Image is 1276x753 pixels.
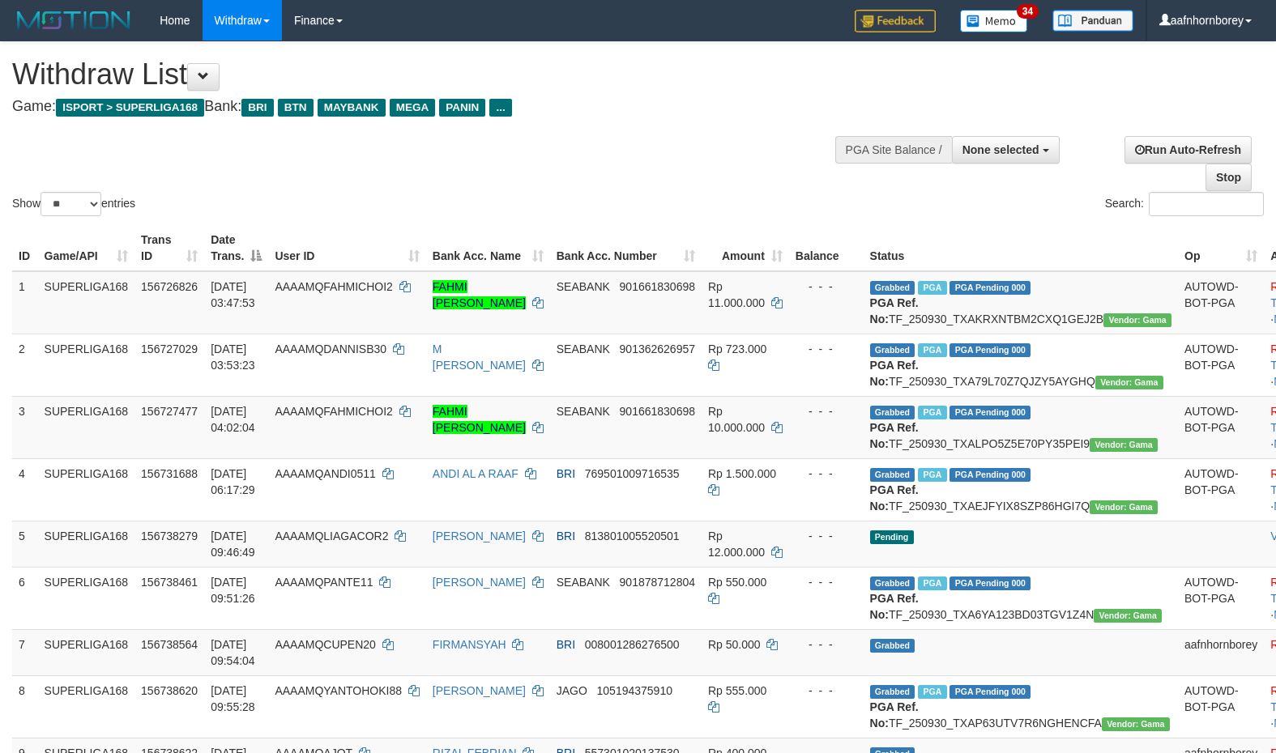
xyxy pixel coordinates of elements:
[708,467,776,480] span: Rp 1.500.000
[56,99,204,117] span: ISPORT > SUPERLIGA168
[597,684,672,697] span: Copy 105194375910 to clipboard
[211,405,255,434] span: [DATE] 04:02:04
[789,225,864,271] th: Balance
[620,576,695,589] span: Copy 901878712804 to clipboard
[433,405,526,434] a: FAHMI [PERSON_NAME]
[950,406,1031,419] span: PGA Pending
[1125,136,1252,164] a: Run Auto-Refresh
[141,576,198,589] span: 156738461
[211,467,255,496] span: [DATE] 06:17:29
[433,638,506,651] a: FIRMANSYAH
[1090,438,1158,452] span: Vendor URL: https://trx31.1velocity.biz
[870,468,915,482] span: Grabbed
[1178,629,1264,675] td: aafnhornborey
[796,528,857,544] div: - - -
[708,280,765,309] span: Rp 11.000.000
[275,638,375,651] span: AAAAMQCUPEN20
[275,467,376,480] span: AAAAMQANDI0511
[585,467,680,480] span: Copy 769501009716535 to clipboard
[835,136,952,164] div: PGA Site Balance /
[952,136,1060,164] button: None selected
[1178,567,1264,629] td: AUTOWD-BOT-PGA
[870,343,915,357] span: Grabbed
[950,281,1031,295] span: PGA Pending
[864,675,1178,738] td: TF_250930_TXAP63UTV7R6NGHENCFA
[918,406,946,419] span: Marked by aafandaneth
[141,530,198,542] span: 156738279
[950,685,1031,699] span: PGA Pending
[141,405,198,418] span: 156727477
[489,99,511,117] span: ...
[1178,675,1264,738] td: AUTOWD-BOT-PGA
[962,143,1039,156] span: None selected
[557,342,610,355] span: SEABANK
[433,684,526,697] a: [PERSON_NAME]
[950,468,1031,482] span: PGA Pending
[12,675,38,738] td: 8
[141,638,198,651] span: 156738564
[211,342,255,372] span: [DATE] 03:53:23
[557,576,610,589] span: SEABANK
[796,636,857,653] div: - - -
[433,280,526,309] a: FAHMI [PERSON_NAME]
[12,225,38,271] th: ID
[557,467,575,480] span: BRI
[864,396,1178,458] td: TF_250930_TXALPO5Z5E70PY35PEI9
[211,638,255,667] span: [DATE] 09:54:04
[1105,192,1264,216] label: Search:
[12,58,834,91] h1: Withdraw List
[12,567,38,629] td: 6
[390,99,436,117] span: MEGA
[275,530,388,542] span: AAAAMQLIAGACOR2
[141,467,198,480] span: 156731688
[918,281,946,295] span: Marked by aafandaneth
[855,10,936,32] img: Feedback.jpg
[1178,225,1264,271] th: Op: activate to sort column ascending
[864,271,1178,334] td: TF_250930_TXAKRXNTBM2CXQ1GEJ2B
[275,405,392,418] span: AAAAMQFAHMICHOI2
[275,684,402,697] span: AAAAMQYANTOHOKI88
[38,675,135,738] td: SUPERLIGA168
[275,576,373,589] span: AAAAMQPANTE11
[426,225,550,271] th: Bank Acc. Name: activate to sort column ascending
[950,343,1031,357] span: PGA Pending
[708,684,766,697] span: Rp 555.000
[918,468,946,482] span: Marked by aafromsomean
[585,638,680,651] span: Copy 008001286276500 to clipboard
[918,685,946,699] span: Marked by aafsengchandara
[38,334,135,396] td: SUPERLIGA168
[38,458,135,521] td: SUPERLIGA168
[557,280,610,293] span: SEABANK
[1052,10,1133,32] img: panduan.png
[12,192,135,216] label: Show entries
[864,567,1178,629] td: TF_250930_TXA6YA123BD03TGV1Z4N
[708,530,765,559] span: Rp 12.000.000
[1090,500,1158,514] span: Vendor URL: https://trx31.1velocity.biz
[870,576,915,590] span: Grabbed
[620,280,695,293] span: Copy 901661830698 to clipboard
[12,629,38,675] td: 7
[585,530,680,542] span: Copy 813801005520501 to clipboard
[870,592,919,621] b: PGA Ref. No:
[41,192,101,216] select: Showentries
[12,521,38,567] td: 5
[796,466,857,482] div: - - -
[38,225,135,271] th: Game/API: activate to sort column ascending
[708,342,766,355] span: Rp 723.000
[796,683,857,699] div: - - -
[204,225,268,271] th: Date Trans.: activate to sort column descending
[557,684,587,697] span: JAGO
[870,421,919,450] b: PGA Ref. No:
[870,530,914,544] span: Pending
[433,530,526,542] a: [PERSON_NAME]
[796,279,857,295] div: - - -
[557,638,575,651] span: BRI
[708,638,761,651] span: Rp 50.000
[1178,458,1264,521] td: AUTOWD-BOT-PGA
[275,280,392,293] span: AAAAMQFAHMICHOI2
[211,280,255,309] span: [DATE] 03:47:53
[620,342,695,355] span: Copy 901362626957 to clipboard
[870,296,919,325] b: PGA Ref. No:
[796,403,857,419] div: - - -
[702,225,789,271] th: Amount: activate to sort column ascending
